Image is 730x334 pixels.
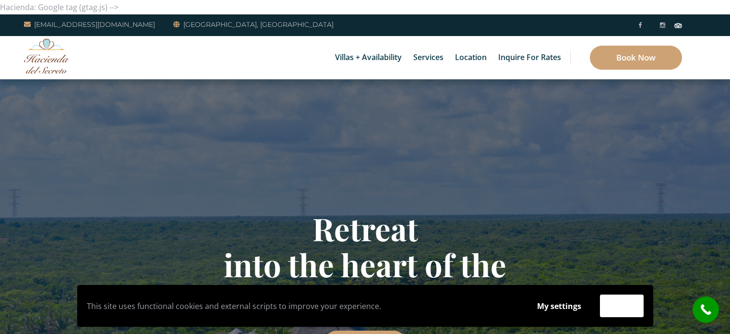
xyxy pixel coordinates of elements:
[84,210,646,319] h1: Retreat into the heart of the Riviera Maya
[590,46,682,70] a: Book Now
[450,36,491,79] a: Location
[24,19,155,30] a: [EMAIL_ADDRESS][DOMAIN_NAME]
[173,19,334,30] a: [GEOGRAPHIC_DATA], [GEOGRAPHIC_DATA]
[87,299,518,313] p: This site uses functional cookies and external scripts to improve your experience.
[695,299,717,321] i: call
[693,297,719,323] a: call
[600,295,644,317] button: Accept
[493,36,566,79] a: Inquire for Rates
[24,38,70,74] img: Awesome Logo
[528,295,590,317] button: My settings
[330,36,407,79] a: Villas + Availability
[408,36,448,79] a: Services
[674,23,682,28] img: Tripadvisor_logomark.svg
